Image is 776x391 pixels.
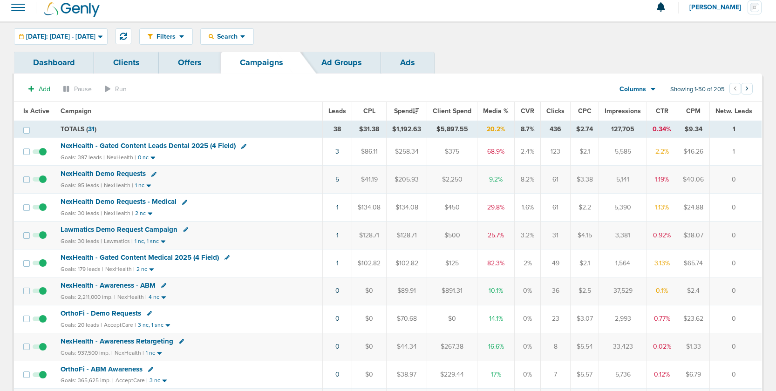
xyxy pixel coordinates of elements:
[394,107,419,115] span: Spend
[94,52,159,74] a: Clients
[677,194,710,222] td: $24.88
[515,277,541,305] td: 0%
[477,277,515,305] td: 10.1%
[61,182,102,189] small: Goals: 95 leads |
[138,322,163,329] small: 3 nc, 1 snc
[352,249,387,277] td: $102.82
[647,249,677,277] td: 3.13%
[104,238,133,244] small: Lawmatics |
[710,121,762,138] td: 1
[150,377,160,384] small: 3 nc
[336,231,339,239] a: 1
[599,361,647,389] td: 5,736
[61,253,219,262] span: NexHealth - Gated Content Medical 2025 (4 Field)
[571,166,599,194] td: $3.38
[44,2,100,17] img: Genly
[136,266,147,273] small: 2 nc
[23,82,55,96] button: Add
[61,377,114,384] small: Goals: 365,625 imp. |
[117,294,147,300] small: NexHealth |
[105,266,135,272] small: NexHealth |
[427,333,477,361] td: $267.38
[39,85,50,93] span: Add
[741,83,753,94] button: Go to next page
[647,138,677,166] td: 2.2%
[135,182,144,189] small: 1 nc
[427,194,477,222] td: $450
[571,138,599,166] td: $2.1
[149,294,159,301] small: 4 nc
[571,194,599,222] td: $2.2
[427,277,477,305] td: $891.31
[61,322,102,329] small: Goals: 20 leads |
[546,107,565,115] span: Clicks
[647,121,677,138] td: 0.34%
[515,138,541,166] td: 2.4%
[571,222,599,249] td: $4.15
[336,259,339,267] a: 1
[599,277,647,305] td: 37,529
[647,305,677,333] td: 0.77%
[61,238,102,245] small: Goals: 30 leads |
[14,52,94,74] a: Dashboard
[387,249,427,277] td: $102.82
[647,194,677,222] td: 1.13%
[352,361,387,389] td: $0
[387,166,427,194] td: $205.93
[515,222,541,249] td: 3.2%
[541,121,571,138] td: 436
[647,361,677,389] td: 0.12%
[352,333,387,361] td: $0
[107,154,136,161] small: NexHealth |
[677,249,710,277] td: $65.74
[115,350,144,356] small: NexHealth |
[352,166,387,194] td: $41.19
[541,249,571,277] td: 49
[61,294,116,301] small: Goals: 2,211,000 imp. |
[483,107,509,115] span: Media %
[336,203,339,211] a: 1
[61,281,156,290] span: NexHealth - Awareness - ABM
[677,333,710,361] td: $1.33
[578,107,592,115] span: CPC
[352,277,387,305] td: $0
[677,361,710,389] td: $6.79
[427,361,477,389] td: $229.44
[710,277,762,305] td: 0
[381,52,434,74] a: Ads
[363,107,375,115] span: CPL
[541,138,571,166] td: 123
[387,333,427,361] td: $44.34
[477,222,515,249] td: 25.7%
[352,305,387,333] td: $0
[477,249,515,277] td: 82.3%
[515,194,541,222] td: 1.6%
[677,138,710,166] td: $46.26
[433,107,471,115] span: Client Spend
[599,138,647,166] td: 5,585
[670,86,725,94] span: Showing 1-50 of 205
[352,194,387,222] td: $134.08
[541,194,571,222] td: 61
[328,107,346,115] span: Leads
[23,107,49,115] span: Is Active
[387,121,427,138] td: $1,192.63
[571,361,599,389] td: $5.57
[677,121,710,138] td: $9.34
[515,333,541,361] td: 0%
[352,222,387,249] td: $128.71
[335,343,340,351] a: 0
[135,210,146,217] small: 2 nc
[135,238,159,245] small: 1 nc, 1 snc
[352,138,387,166] td: $86.11
[710,361,762,389] td: 0
[387,138,427,166] td: $258.34
[599,249,647,277] td: 1,564
[541,333,571,361] td: 8
[61,210,102,217] small: Goals: 30 leads |
[715,107,752,115] span: Netw. Leads
[427,166,477,194] td: $2,250
[427,305,477,333] td: $0
[427,121,477,138] td: $5,897.55
[599,194,647,222] td: 5,390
